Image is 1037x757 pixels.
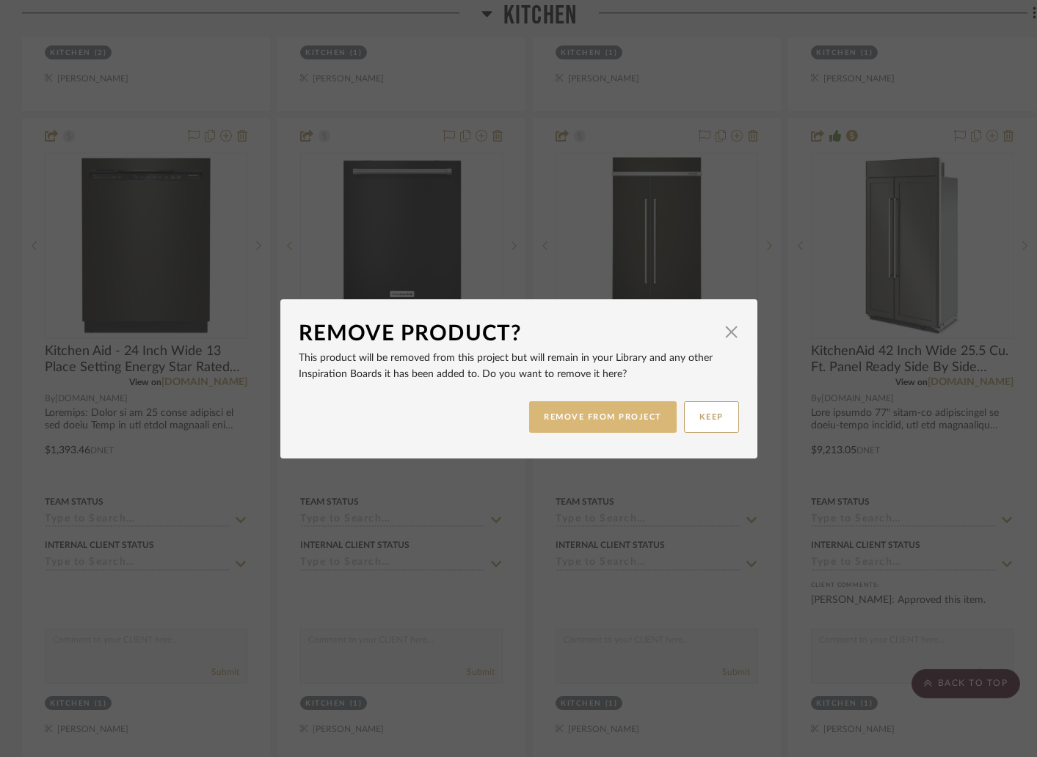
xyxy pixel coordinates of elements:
[299,318,717,350] div: Remove Product?
[717,318,746,347] button: Close
[299,350,739,382] p: This product will be removed from this project but will remain in your Library and any other Insp...
[684,401,739,433] button: KEEP
[299,318,739,350] dialog-header: Remove Product?
[529,401,677,433] button: REMOVE FROM PROJECT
